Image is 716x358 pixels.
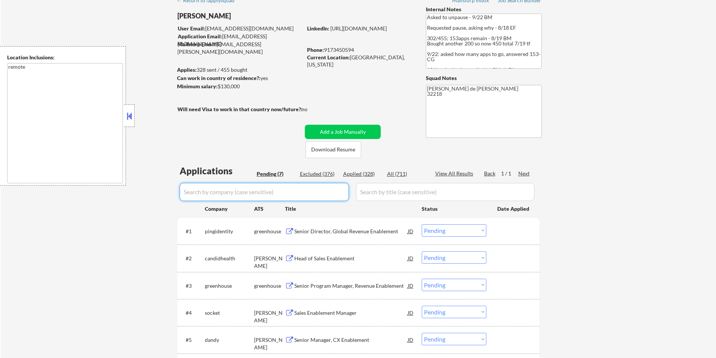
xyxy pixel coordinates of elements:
[407,279,415,292] div: JD
[177,41,302,55] div: [EMAIL_ADDRESS][PERSON_NAME][DOMAIN_NAME]
[407,224,415,238] div: JD
[254,205,285,213] div: ATS
[305,125,381,139] button: Add a Job Manually
[306,141,361,158] button: Download Resume
[294,309,408,317] div: Sales Enablement Manager
[186,282,199,290] div: #3
[178,25,205,32] strong: User Email:
[426,74,542,82] div: Squad Notes
[294,228,408,235] div: Senior Director, Global Revenue Enablement
[307,47,324,53] strong: Phone:
[180,183,349,201] input: Search by company (case sensitive)
[177,41,216,47] strong: Mailslurp Email:
[294,336,408,344] div: Senior Manager, CX Enablement
[407,306,415,319] div: JD
[180,166,254,175] div: Applications
[205,309,254,317] div: socket
[422,202,486,215] div: Status
[205,205,254,213] div: Company
[177,83,218,89] strong: Minimum salary:
[501,170,518,177] div: 1 / 1
[186,228,199,235] div: #1
[186,336,199,344] div: #5
[307,25,329,32] strong: LinkedIn:
[356,183,534,201] input: Search by title (case sensitive)
[307,54,350,60] strong: Current Location:
[254,282,285,290] div: greenhouse
[294,282,408,290] div: Senior Program Manager, Revenue Enablement
[177,75,260,81] strong: Can work in country of residence?:
[497,205,530,213] div: Date Applied
[177,74,300,82] div: yes
[7,54,123,61] div: Location Inclusions:
[285,205,415,213] div: Title
[178,33,302,47] div: [EMAIL_ADDRESS][DOMAIN_NAME]
[484,170,496,177] div: Back
[330,25,387,32] a: [URL][DOMAIN_NAME]
[177,66,302,74] div: 328 sent / 455 bought
[177,66,197,73] strong: Applies:
[186,309,199,317] div: #4
[307,46,413,54] div: 9173450594
[205,228,254,235] div: pingidentity
[294,255,408,262] div: Head of Sales Enablement
[254,336,285,351] div: [PERSON_NAME]
[254,309,285,324] div: [PERSON_NAME]
[177,106,303,112] strong: Will need Visa to work in that country now/future?:
[426,6,542,13] div: Internal Notes
[435,170,475,177] div: View All Results
[254,255,285,269] div: [PERSON_NAME]
[257,170,294,178] div: Pending (7)
[407,251,415,265] div: JD
[343,170,381,178] div: Applied (328)
[205,336,254,344] div: dandy
[205,282,254,290] div: greenhouse
[178,33,222,39] strong: Application Email:
[205,255,254,262] div: candidhealth
[178,25,302,32] div: [EMAIL_ADDRESS][DOMAIN_NAME]
[301,106,323,113] div: no
[186,255,199,262] div: #2
[307,54,413,68] div: [GEOGRAPHIC_DATA], [US_STATE]
[177,11,332,21] div: [PERSON_NAME]
[254,228,285,235] div: greenhouse
[177,83,302,90] div: $130,000
[387,170,425,178] div: All (711)
[300,170,338,178] div: Excluded (376)
[518,170,530,177] div: Next
[407,333,415,346] div: JD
